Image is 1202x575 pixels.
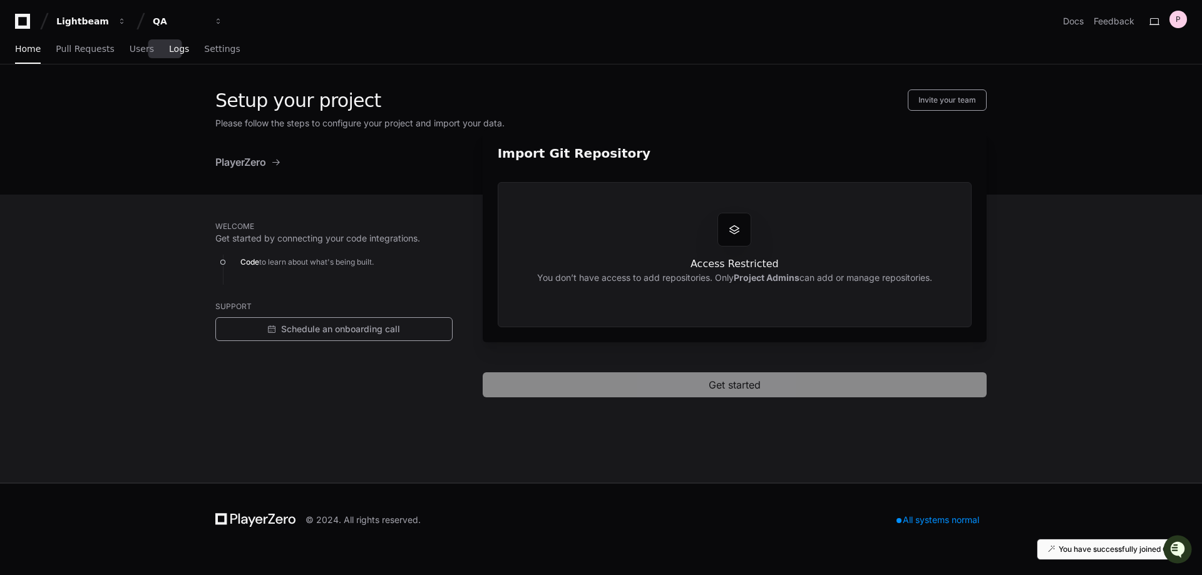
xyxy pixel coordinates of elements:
p: Get started by connecting your code integrations. [215,232,453,245]
h1: P [1176,14,1181,24]
span: Logs [169,45,189,53]
span: Pull Requests [56,45,114,53]
span: Home [15,45,41,53]
span: Users [130,45,154,53]
a: Settings [204,35,240,64]
span: Welcome [215,221,254,231]
p: You have successfully joined QA. [1059,544,1176,554]
iframe: Open customer support [1162,534,1196,567]
button: Start new chat [213,97,228,112]
a: Docs [1063,15,1084,28]
div: All systems normal [889,511,987,529]
div: Lightbeam [56,15,110,28]
span: Settings [204,45,240,53]
a: Home [15,35,41,64]
strong: Project Admins [734,272,799,283]
h2: You don’t have access to add repositories. Only can add or manage repositories. [537,272,932,284]
h1: Access Restricted [691,257,779,272]
div: We're available if you need us! [43,106,158,116]
a: Pull Requests [56,35,114,64]
img: 1756235613930-3d25f9e4-fa56-45dd-b3ad-e072dfbd1548 [13,93,35,116]
h2: Import Git Repository [498,145,972,162]
img: PlayerZero [13,13,38,38]
a: Schedule an onboarding call [215,317,453,341]
button: Lightbeam [51,10,131,33]
p: to learn about what's being built. [240,255,453,270]
div: QA [153,15,207,28]
div: Start new chat [43,93,205,106]
span: support [215,302,252,311]
button: Feedback [1094,15,1134,28]
span: PlayerZero [215,155,266,170]
a: Users [130,35,154,64]
p: Please follow the steps to configure your project and import your data. [215,117,987,130]
span: Pylon [125,131,152,141]
button: Get started [483,372,987,397]
span: Code [240,257,259,267]
a: Logs [169,35,189,64]
h1: Setup your project [215,89,381,112]
button: QA [148,10,228,33]
button: Invite your team [908,89,987,111]
a: Powered byPylon [88,131,152,141]
div: Welcome [13,50,228,70]
button: P [1169,11,1187,28]
div: © 2024. All rights reserved. [306,514,421,526]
